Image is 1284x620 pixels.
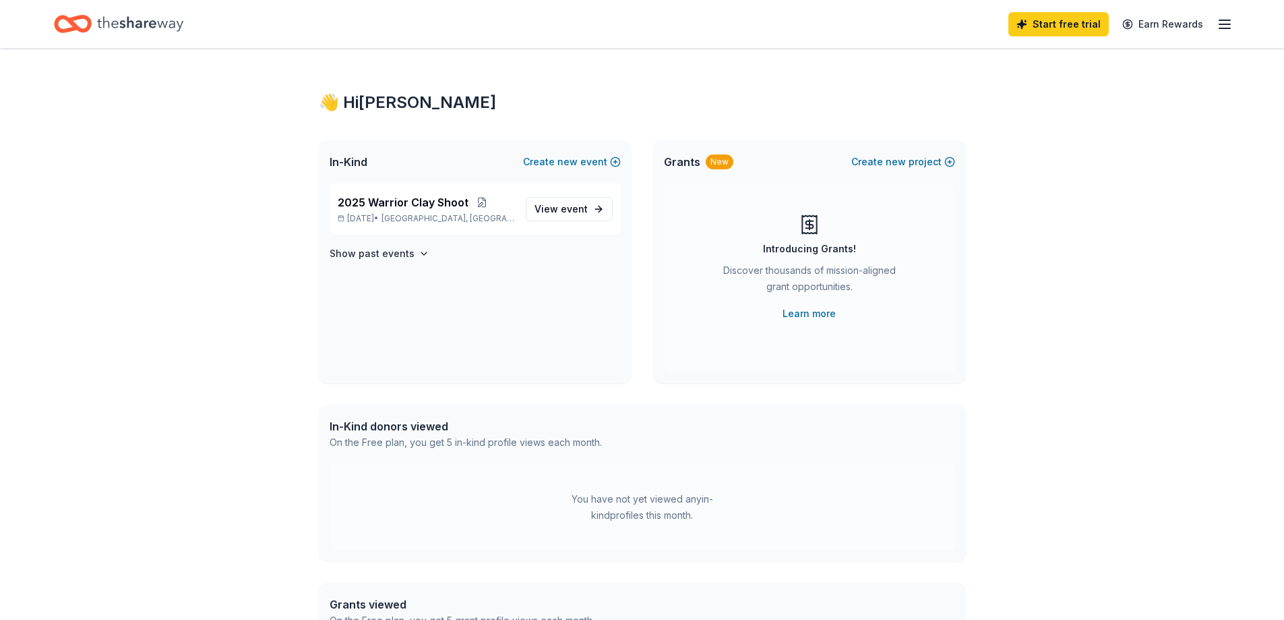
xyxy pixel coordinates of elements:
button: Createnewevent [523,154,621,170]
div: In-Kind donors viewed [330,418,602,434]
a: Learn more [783,306,836,322]
a: View event [526,197,613,221]
span: Grants [664,154,700,170]
div: 👋 Hi [PERSON_NAME] [319,92,966,113]
h4: Show past events [330,246,415,262]
a: Home [54,8,183,40]
span: new [886,154,906,170]
span: 2025 Warrior Clay Shoot [338,194,468,210]
a: Earn Rewards [1114,12,1211,36]
div: New [706,154,733,169]
span: new [557,154,578,170]
div: Discover thousands of mission-aligned grant opportunities. [718,262,901,300]
span: event [561,203,588,215]
div: On the Free plan, you get 5 in-kind profile views each month. [330,434,602,451]
span: In-Kind [330,154,367,170]
button: Show past events [330,246,429,262]
a: Start free trial [1008,12,1109,36]
button: Createnewproject [851,154,955,170]
div: Grants viewed [330,596,594,613]
span: View [534,201,588,217]
div: Introducing Grants! [763,241,856,257]
p: [DATE] • [338,213,515,224]
div: You have not yet viewed any in-kind profiles this month. [558,491,727,524]
span: [GEOGRAPHIC_DATA], [GEOGRAPHIC_DATA] [381,213,514,224]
